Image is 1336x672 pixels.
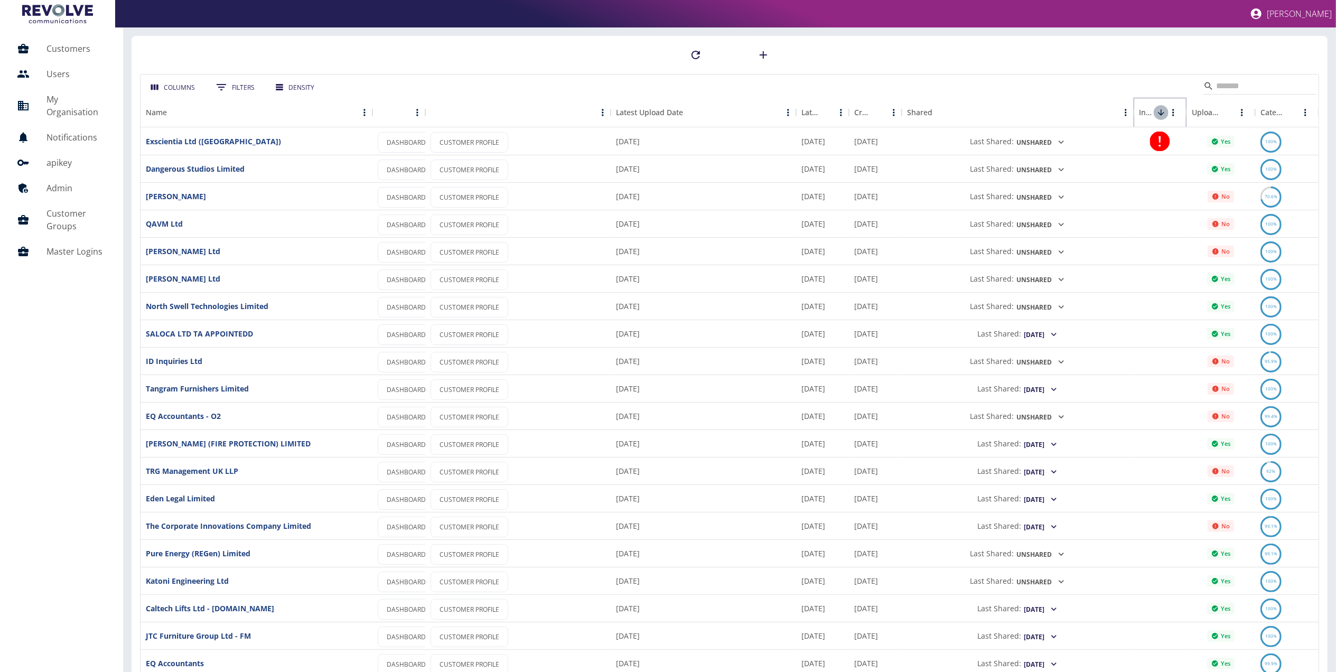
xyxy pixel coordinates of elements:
div: 19 Feb 2025 [849,430,902,457]
a: CUSTOMER PROFILE [431,160,508,180]
a: CUSTOMER PROFILE [431,517,508,537]
a: Caltech Lifts Ltd - [DOMAIN_NAME] [146,603,274,613]
div: 04 Mar 2025 [849,402,902,430]
div: Search [1203,78,1316,97]
div: Not all required reports for this customer were uploaded for the latest usage month. [1208,465,1234,477]
a: DASHBOARD [378,407,435,427]
div: 18 Dec 2024 [849,539,902,567]
div: Last Shared: [907,595,1128,622]
div: Not all required reports for this customer were uploaded for the latest usage month. [1208,218,1234,230]
div: Last Shared: [907,293,1128,320]
a: Master Logins [8,239,115,264]
div: 31 Jul 2025 [611,182,796,210]
a: DASHBOARD [378,160,435,180]
a: [PERSON_NAME] [146,191,206,201]
button: Unshared [1016,574,1066,590]
text: 100% [1265,138,1277,144]
div: 04 Aug 2025 [611,512,796,539]
a: SALOCA LTD TA APPOINTEDD [146,329,253,339]
div: 17 Jul 2025 [611,484,796,512]
div: 08 Aug 2025 [611,155,796,182]
text: 70.6% [1265,193,1277,199]
a: Admin [8,175,115,201]
h5: Users [46,68,106,80]
h5: My Organisation [46,93,106,118]
button: Select columns [143,78,203,97]
div: Last Shared: [907,540,1128,567]
button: Sort [167,105,182,120]
a: DASHBOARD [378,352,435,372]
div: 01 Aug 2025 [796,567,849,594]
a: QAVM Ltd [146,219,183,229]
a: CUSTOMER PROFILE [431,599,508,620]
button: Sort [1286,105,1301,120]
button: Menu [1297,105,1313,120]
text: 99.9% [1265,660,1277,666]
p: Yes [1221,550,1230,557]
a: The Corporate Innovations Company Limited [146,521,311,531]
button: [DATE] [1023,491,1058,508]
button: Sort [431,105,445,120]
h5: Admin [46,182,106,194]
a: DASHBOARD [378,434,435,455]
h5: apikey [46,156,106,169]
div: 31 Jul 2025 [796,512,849,539]
div: Invalid Creds [1134,98,1186,127]
a: DASHBOARD [378,324,435,345]
button: Menu [357,105,372,120]
div: 03 Jan 2025 [849,484,902,512]
button: Show filters [208,77,263,98]
div: Not all required reports for this customer were uploaded for the latest usage month. [1208,520,1234,532]
div: Categorised [1255,98,1319,127]
p: Yes [1221,331,1230,337]
div: 08 Apr 2025 [849,347,902,375]
div: Last Shared: [907,183,1128,210]
div: Shared [907,107,932,118]
div: 04 Aug 2025 [611,539,796,567]
a: CUSTOMER PROFILE [431,544,508,565]
div: 04 Aug 2025 [611,347,796,375]
div: Last Shared: [907,320,1128,347]
a: Customer Groups [8,201,115,239]
div: 04 Aug 2025 [611,375,796,402]
p: Yes [1221,138,1230,145]
div: Categorised [1260,107,1286,118]
button: Menu [833,105,849,120]
div: Last Shared: [907,622,1128,649]
div: Last Shared: [907,430,1128,457]
a: Pure Energy (REGen) Limited [146,548,250,558]
a: CUSTOMER PROFILE [431,352,508,372]
button: Unshared [1016,217,1066,233]
div: 19 Feb 2025 [849,457,902,484]
div: Last Shared: [907,375,1128,402]
text: 100% [1265,605,1277,611]
p: No [1221,248,1230,255]
div: 31 Jul 2025 [796,210,849,237]
div: 22 Jul 2025 [849,210,902,237]
div: Last Shared: [907,155,1128,182]
a: CUSTOMER PROFILE [431,132,508,153]
a: JTC Furniture Group Ltd - FM [146,631,251,641]
div: 07 Aug 2025 [611,265,796,292]
text: 100% [1265,303,1277,309]
a: TRG Management UK LLP [146,466,238,476]
div: 22 Jul 2025 [611,292,796,320]
div: 01 Aug 2025 [796,430,849,457]
div: 10 Jul 2025 [796,292,849,320]
div: Shared [902,98,1134,127]
a: Users [8,61,115,87]
p: No [1221,193,1230,200]
div: Last Shared: [907,265,1128,292]
button: [DATE] [1023,381,1058,398]
a: EQ Accountants [146,658,204,668]
div: 08 Aug 2025 [611,430,796,457]
p: Yes [1221,303,1230,310]
text: 95.9% [1265,358,1277,364]
text: 100% [1265,578,1277,584]
div: Not all required reports for this customer were uploaded for the latest usage month. [1208,191,1234,202]
div: 29 Jul 2025 [796,320,849,347]
text: 100% [1265,386,1277,391]
button: [PERSON_NAME] [1246,3,1336,24]
div: 05 Aug 2025 [796,622,849,649]
button: Unshared [1016,546,1066,563]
